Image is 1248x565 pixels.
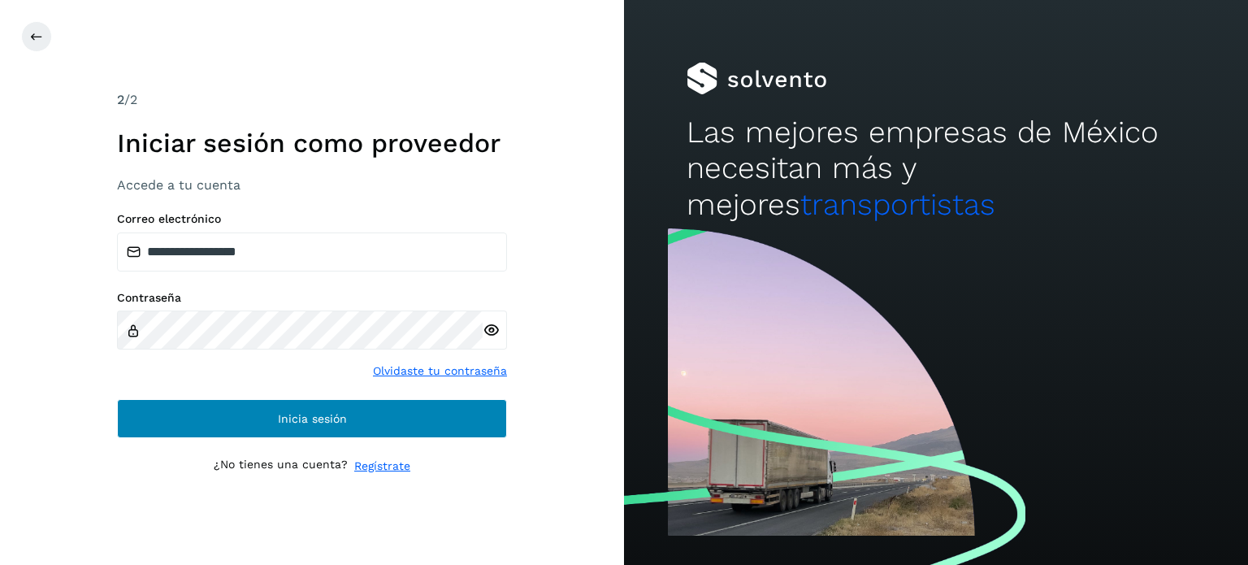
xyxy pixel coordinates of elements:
[117,291,507,305] label: Contraseña
[214,458,348,475] p: ¿No tienes una cuenta?
[354,458,410,475] a: Regístrate
[117,90,507,110] div: /2
[278,413,347,424] span: Inicia sesión
[117,177,507,193] h3: Accede a tu cuenta
[687,115,1185,223] h2: Las mejores empresas de México necesitan más y mejores
[800,187,995,222] span: transportistas
[117,212,507,226] label: Correo electrónico
[373,363,507,380] a: Olvidaste tu contraseña
[117,128,507,159] h1: Iniciar sesión como proveedor
[117,399,507,438] button: Inicia sesión
[117,92,124,107] span: 2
